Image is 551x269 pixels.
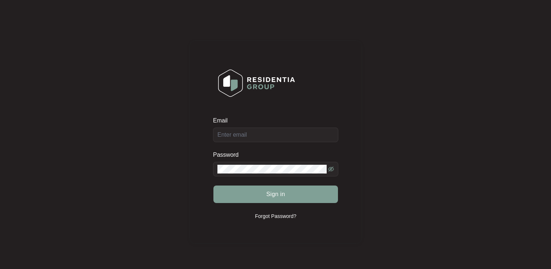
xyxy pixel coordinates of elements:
[328,166,334,172] span: eye-invisible
[213,65,300,102] img: Login Logo
[213,128,338,142] input: Email
[266,190,285,199] span: Sign in
[213,186,338,203] button: Sign in
[217,165,327,174] input: Password
[213,117,233,124] label: Email
[255,213,296,220] p: Forgot Password?
[213,151,244,159] label: Password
